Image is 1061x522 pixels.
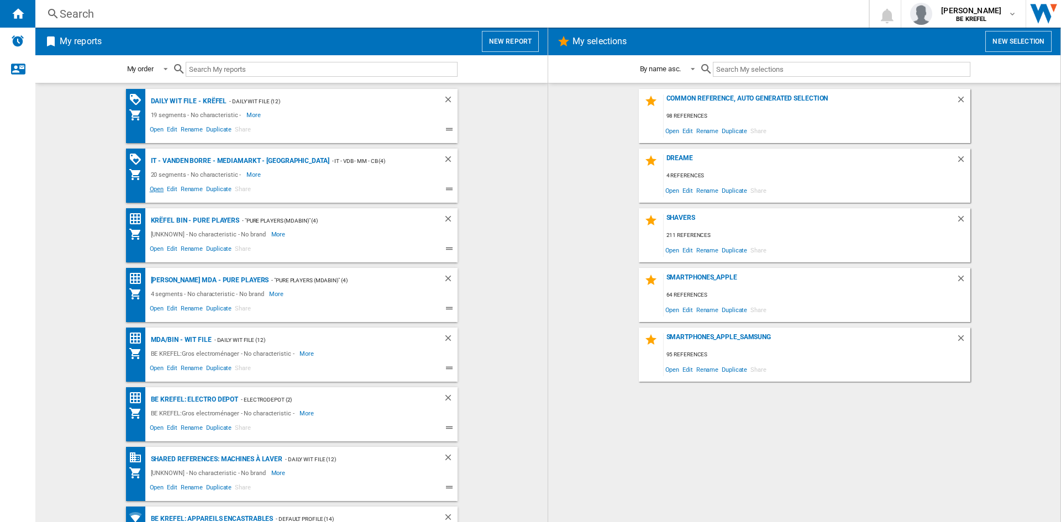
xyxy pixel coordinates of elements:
input: Search My selections [713,62,970,77]
div: Daily WIT file - Krëfel [148,94,227,108]
div: Delete [956,333,970,348]
span: Share [233,363,253,376]
div: Shared references: Machines à laver [148,452,283,466]
div: - IT - Vdb - MM - CB (4) [329,154,421,168]
div: - "Pure Players (MDABIN)" (4) [239,214,421,228]
span: Edit [681,302,695,317]
div: Price Matrix [129,272,148,286]
div: BE KREFEL: Electro depot [148,393,239,407]
span: Duplicate [204,423,233,436]
span: More [269,287,285,300]
span: Rename [695,242,720,257]
div: 19 segments - No characteristic - [148,108,247,122]
span: Share [233,184,253,197]
h2: My selections [570,31,629,52]
input: Search My reports [186,62,458,77]
span: Edit [165,423,179,436]
div: 98 references [664,109,970,123]
div: Krëfel BIN - Pure Players [148,214,240,228]
div: PROMOTIONS Matrix [129,93,148,107]
div: Delete [443,333,458,347]
div: - ElectroDepot (2) [238,393,421,407]
div: Common reference, auto generated selection [664,94,956,109]
button: New report [482,31,539,52]
h2: My reports [57,31,104,52]
div: Price Matrix [129,212,148,226]
div: Delete [956,154,970,169]
span: More [246,108,262,122]
div: My Assortment [129,347,148,360]
span: Share [749,183,768,198]
div: Price Matrix [129,391,148,405]
span: Share [233,423,253,436]
span: Rename [179,124,204,138]
span: Rename [179,303,204,317]
div: My Assortment [129,287,148,300]
span: Duplicate [720,242,749,257]
span: [PERSON_NAME] [941,5,1001,16]
span: Rename [695,183,720,198]
span: More [300,407,316,420]
span: Open [664,302,681,317]
span: Open [664,123,681,138]
div: - Daily WIT file (12) [227,94,421,108]
span: Edit [165,184,179,197]
div: My Assortment [129,108,148,122]
div: Delete [443,94,458,108]
button: New selection [985,31,1052,52]
span: Edit [165,363,179,376]
div: [UNKNOWN] - No characteristic - No brand [148,228,271,241]
span: Open [148,244,166,257]
div: SMARTPHONES_APPLE [664,273,956,288]
span: Open [148,303,166,317]
span: Share [749,242,768,257]
div: Delete [956,94,970,109]
span: Open [664,242,681,257]
img: profile.jpg [910,3,932,25]
span: Open [148,482,166,495]
div: BE KREFEL:Gros electroménager - No characteristic - [148,407,300,420]
span: More [300,347,316,360]
span: Duplicate [720,302,749,317]
span: Edit [165,482,179,495]
span: More [246,168,262,181]
div: - "Pure Players (MDABIN)" (4) [269,273,421,287]
div: 95 references [664,348,970,362]
span: Edit [165,124,179,138]
div: 4 references [664,169,970,183]
div: My order [127,65,154,73]
div: - Daily WIT file (12) [282,452,421,466]
span: Open [664,183,681,198]
div: Shared references [129,451,148,465]
div: DREAME [664,154,956,169]
span: Open [148,363,166,376]
div: Delete [956,273,970,288]
span: Rename [179,363,204,376]
span: Duplicate [720,362,749,377]
div: Delete [443,214,458,228]
span: Edit [681,362,695,377]
div: Delete [443,393,458,407]
span: Rename [179,244,204,257]
div: BE KREFEL:Gros electroménager - No characteristic - [148,347,300,360]
span: Rename [179,184,204,197]
span: Duplicate [204,303,233,317]
span: Rename [179,423,204,436]
div: My Assortment [129,168,148,181]
span: Open [148,423,166,436]
span: Share [233,482,253,495]
div: [UNKNOWN] - No characteristic - No brand [148,466,271,479]
span: More [271,228,287,241]
span: Duplicate [204,482,233,495]
div: PROMOTIONS Matrix [129,152,148,166]
span: Share [233,124,253,138]
span: Edit [681,123,695,138]
span: Share [233,244,253,257]
span: Edit [165,244,179,257]
span: Share [749,362,768,377]
div: Search [60,6,840,22]
div: Delete [443,452,458,466]
span: Duplicate [204,124,233,138]
span: Rename [695,362,720,377]
span: Edit [681,242,695,257]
